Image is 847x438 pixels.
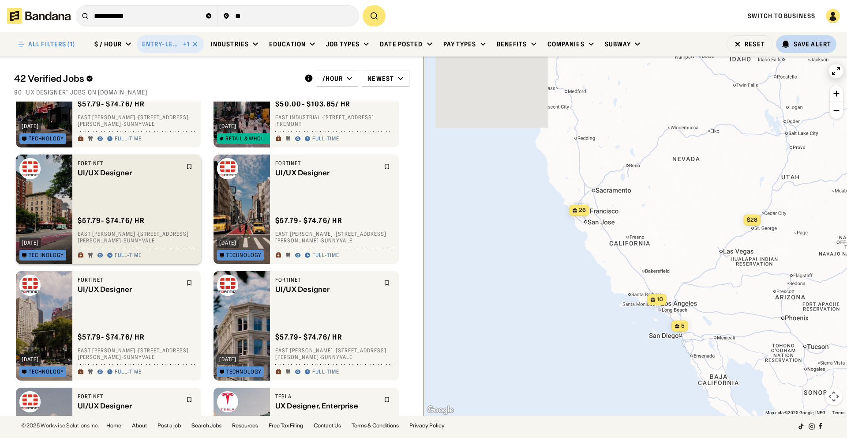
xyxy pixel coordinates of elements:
[217,158,238,179] img: Fortinet logo
[312,136,339,143] div: Full-time
[142,40,181,48] div: Entry-Level
[19,275,41,296] img: Fortinet logo
[367,75,394,83] div: Newest
[747,216,757,223] span: $28
[78,347,196,361] div: East [PERSON_NAME] · [STREET_ADDRESS][PERSON_NAME] · Sunnyvale
[605,40,631,48] div: Subway
[275,169,379,177] div: UI/UX Designer
[29,369,64,374] div: Technology
[269,423,303,428] a: Free Tax Filing
[314,423,341,428] a: Contact Us
[825,388,843,405] button: Map camera controls
[78,160,181,167] div: Fortinet
[115,252,142,259] div: Full-time
[352,423,399,428] a: Terms & Conditions
[275,393,379,400] div: Tesla
[275,114,394,128] div: East Industrial · [STREET_ADDRESS] · Fremont
[443,40,476,48] div: Pay Types
[326,40,360,48] div: Job Types
[497,40,527,48] div: Benefits
[219,124,236,129] div: [DATE]
[219,357,236,362] div: [DATE]
[78,230,196,244] div: East [PERSON_NAME] · [STREET_ADDRESS][PERSON_NAME] · Sunnyvale
[426,404,455,416] img: Google
[157,423,181,428] a: Post a job
[28,41,75,47] div: ALL FILTERS (1)
[132,423,147,428] a: About
[832,410,844,415] a: Terms (opens in new tab)
[380,40,423,48] div: Date Posted
[78,332,145,342] div: $ 57.79 - $74.76 / hr
[78,99,145,109] div: $ 57.79 - $74.76 / hr
[78,285,181,294] div: UI/UX Designer
[22,357,39,362] div: [DATE]
[217,275,238,296] img: Fortinet logo
[29,136,64,141] div: Technology
[106,423,121,428] a: Home
[794,40,831,48] div: Save Alert
[275,230,394,244] div: East [PERSON_NAME] · [STREET_ADDRESS][PERSON_NAME] · Sunnyvale
[275,276,379,283] div: Fortinet
[275,347,394,361] div: East [PERSON_NAME] · [STREET_ADDRESS][PERSON_NAME] · Sunnyvale
[29,253,64,258] div: Technology
[275,285,379,294] div: UI/UX Designer
[219,240,236,245] div: [DATE]
[409,423,445,428] a: Privacy Policy
[217,391,238,412] img: Tesla logo
[7,8,71,24] img: Bandana logotype
[232,423,258,428] a: Resources
[225,136,270,141] div: Retail & Wholesale
[115,369,142,376] div: Full-time
[745,41,765,47] div: Reset
[78,393,181,400] div: Fortinet
[78,169,181,177] div: UI/UX Designer
[22,124,39,129] div: [DATE]
[426,404,455,416] a: Open this area in Google Maps (opens a new window)
[312,369,339,376] div: Full-time
[579,207,586,214] span: 26
[183,40,190,48] div: +1
[275,216,342,225] div: $ 57.79 - $74.76 / hr
[226,253,262,258] div: Technology
[765,410,827,415] span: Map data ©2025 Google, INEGI
[78,402,181,410] div: UI/UX Designer
[78,216,145,225] div: $ 57.79 - $74.76 / hr
[275,99,350,109] div: $ 50.00 - $103.85 / hr
[21,423,99,428] div: © 2025 Workwise Solutions Inc.
[275,332,342,342] div: $ 57.79 - $74.76 / hr
[191,423,221,428] a: Search Jobs
[681,322,685,330] span: 5
[78,114,196,128] div: East [PERSON_NAME] · [STREET_ADDRESS][PERSON_NAME] · Sunnyvale
[14,88,409,96] div: 90 "ux designer" jobs on [DOMAIN_NAME]
[14,73,297,84] div: 42 Verified Jobs
[275,160,379,167] div: Fortinet
[115,136,142,143] div: Full-time
[322,75,343,83] div: /hour
[657,296,663,303] span: 10
[94,40,122,48] div: $ / hour
[269,40,306,48] div: Education
[748,12,815,20] a: Switch to Business
[22,240,39,245] div: [DATE]
[312,252,339,259] div: Full-time
[275,402,379,410] div: UX Designer, Enterprise
[78,276,181,283] div: Fortinet
[19,391,41,412] img: Fortinet logo
[14,102,409,416] div: grid
[211,40,249,48] div: Industries
[226,369,262,374] div: Technology
[547,40,585,48] div: Companies
[19,158,41,179] img: Fortinet logo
